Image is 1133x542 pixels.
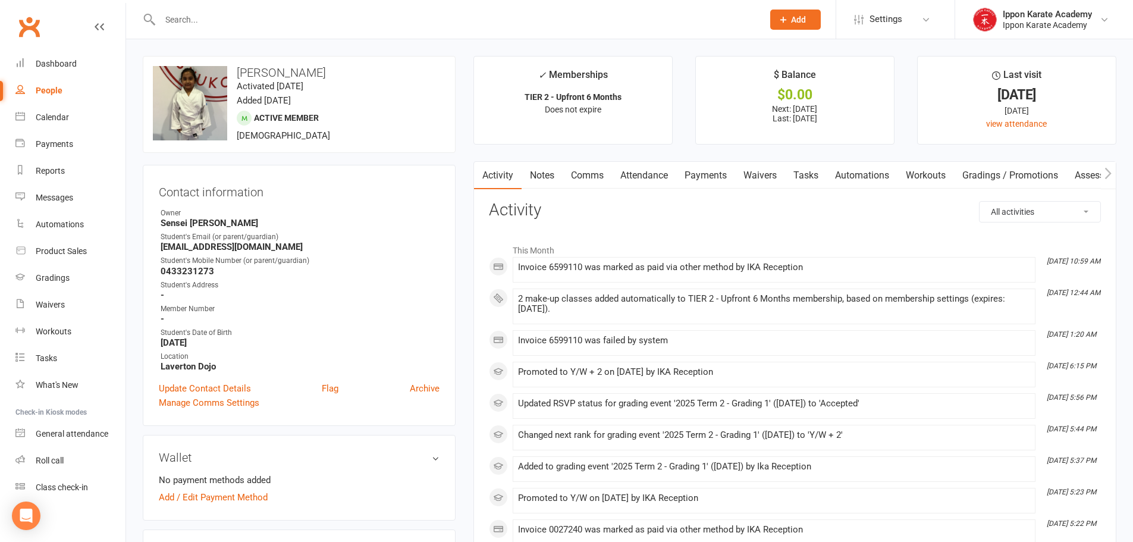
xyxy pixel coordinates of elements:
[15,318,125,345] a: Workouts
[153,66,227,140] img: image1707462489.png
[518,262,1030,272] div: Invoice 6599110 was marked as paid via other method by IKA Reception
[36,429,108,438] div: General attendance
[159,381,251,396] a: Update Contact Details
[36,327,71,336] div: Workouts
[15,238,125,265] a: Product Sales
[954,162,1066,189] a: Gradings / Promotions
[785,162,827,189] a: Tasks
[518,462,1030,472] div: Added to grading event '2025 Term 2 - Grading 1' ([DATE]) by Ika Reception
[237,81,303,92] time: Activated [DATE]
[563,162,612,189] a: Comms
[870,6,902,33] span: Settings
[525,92,622,102] strong: TIER 2 - Upfront 6 Months
[36,112,69,122] div: Calendar
[15,447,125,474] a: Roll call
[161,208,440,219] div: Owner
[489,201,1101,220] h3: Activity
[1003,20,1092,30] div: Ippon Karate Academy
[156,11,755,28] input: Search...
[15,421,125,447] a: General attendance kiosk mode
[15,265,125,292] a: Gradings
[153,66,445,79] h3: [PERSON_NAME]
[36,139,73,149] div: Payments
[774,67,816,89] div: $ Balance
[1047,519,1096,528] i: [DATE] 5:22 PM
[791,15,806,24] span: Add
[15,345,125,372] a: Tasks
[15,104,125,131] a: Calendar
[1047,362,1096,370] i: [DATE] 6:15 PM
[36,246,87,256] div: Product Sales
[159,396,259,410] a: Manage Comms Settings
[161,361,440,372] strong: Laverton Dojo
[12,502,40,530] div: Open Intercom Messenger
[707,89,883,101] div: $0.00
[15,211,125,238] a: Automations
[322,381,338,396] a: Flag
[159,473,440,487] li: No payment methods added
[161,266,440,277] strong: 0433231273
[410,381,440,396] a: Archive
[36,483,88,492] div: Class check-in
[36,193,73,202] div: Messages
[1047,393,1096,402] i: [DATE] 5:56 PM
[897,162,954,189] a: Workouts
[612,162,676,189] a: Attendance
[36,380,79,390] div: What's New
[928,89,1105,101] div: [DATE]
[14,12,44,42] a: Clubworx
[36,86,62,95] div: People
[518,367,1030,377] div: Promoted to Y/W + 2 on [DATE] by IKA Reception
[15,292,125,318] a: Waivers
[522,162,563,189] a: Notes
[986,119,1047,129] a: view attendance
[1047,425,1096,433] i: [DATE] 5:44 PM
[735,162,785,189] a: Waivers
[161,231,440,243] div: Student's Email (or parent/guardian)
[36,353,57,363] div: Tasks
[518,493,1030,503] div: Promoted to Y/W on [DATE] by IKA Reception
[159,451,440,464] h3: Wallet
[237,95,291,106] time: Added [DATE]
[161,255,440,267] div: Student's Mobile Number (or parent/guardian)
[1047,257,1100,265] i: [DATE] 10:59 AM
[973,8,997,32] img: thumb_image1755321526.png
[489,238,1101,257] li: This Month
[237,130,330,141] span: [DEMOGRAPHIC_DATA]
[161,218,440,228] strong: Sensei [PERSON_NAME]
[161,242,440,252] strong: [EMAIL_ADDRESS][DOMAIN_NAME]
[15,474,125,501] a: Class kiosk mode
[545,105,601,114] span: Does not expire
[36,59,77,68] div: Dashboard
[474,162,522,189] a: Activity
[36,300,65,309] div: Waivers
[770,10,821,30] button: Add
[161,314,440,324] strong: -
[254,113,319,123] span: Active member
[518,430,1030,440] div: Changed next rank for grading event '2025 Term 2 - Grading 1' ([DATE]) to 'Y/W + 2'
[36,273,70,283] div: Gradings
[161,351,440,362] div: Location
[161,327,440,339] div: Student's Date of Birth
[161,337,440,348] strong: [DATE]
[15,77,125,104] a: People
[159,490,268,505] a: Add / Edit Payment Method
[15,51,125,77] a: Dashboard
[15,131,125,158] a: Payments
[15,158,125,184] a: Reports
[518,525,1030,535] div: Invoice 0027240 was marked as paid via other method by IKA Reception
[538,70,546,81] i: ✓
[1047,330,1096,339] i: [DATE] 1:20 AM
[15,372,125,399] a: What's New
[992,67,1041,89] div: Last visit
[518,399,1030,409] div: Updated RSVP status for grading event '2025 Term 2 - Grading 1' ([DATE]) to 'Accepted'
[518,336,1030,346] div: Invoice 6599110 was failed by system
[538,67,608,89] div: Memberships
[676,162,735,189] a: Payments
[161,303,440,315] div: Member Number
[36,456,64,465] div: Roll call
[518,294,1030,314] div: 2 make-up classes added automatically to TIER 2 - Upfront 6 Months membership, based on membershi...
[1003,9,1092,20] div: Ippon Karate Academy
[36,220,84,229] div: Automations
[707,104,883,123] p: Next: [DATE] Last: [DATE]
